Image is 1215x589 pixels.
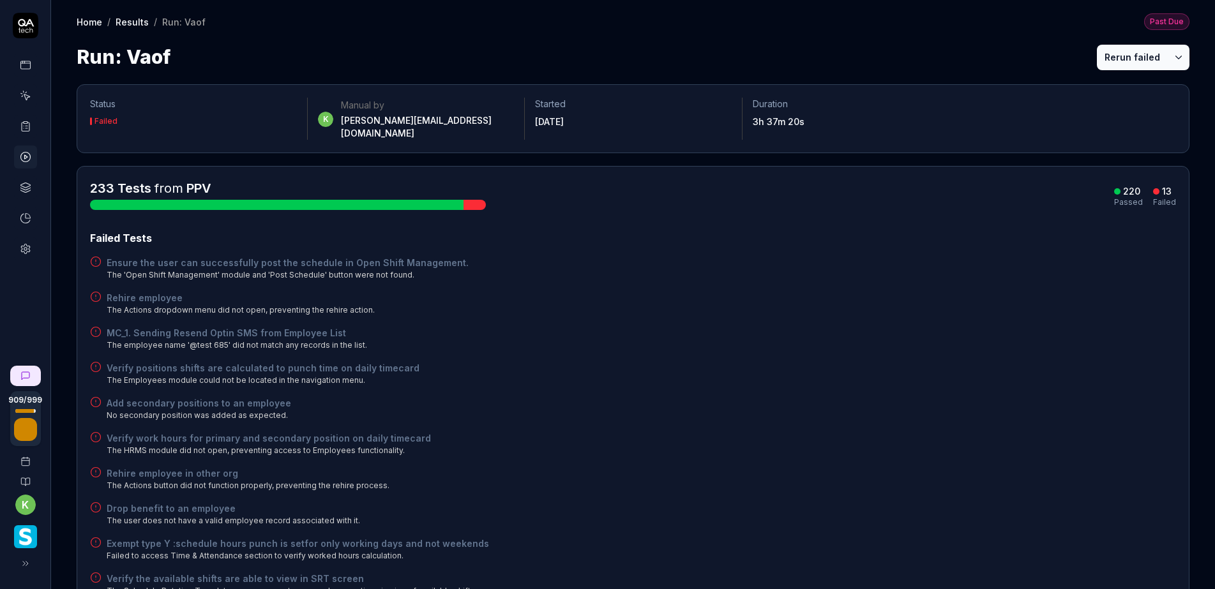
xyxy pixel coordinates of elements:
[90,98,297,110] p: Status
[14,525,37,548] img: Smartlinx Logo
[341,114,514,140] div: [PERSON_NAME][EMAIL_ADDRESS][DOMAIN_NAME]
[107,361,419,375] a: Verify positions shifts are calculated to punch time on daily timecard
[15,495,36,515] button: k
[1097,45,1168,70] button: Rerun failed
[753,98,949,110] p: Duration
[1153,198,1176,206] div: Failed
[116,15,149,28] a: Results
[107,291,375,304] a: Rehire employee
[186,181,211,196] a: PPV
[1123,186,1140,197] div: 220
[107,375,419,386] div: The Employees module could not be located in the navigation menu.
[107,431,431,445] a: Verify work hours for primary and secondary position on daily timecard
[154,15,157,28] div: /
[77,43,170,71] h1: Run: Vaof
[535,116,564,127] time: [DATE]
[107,339,367,351] div: The employee name '@test 685' did not match any records in the list.
[1162,186,1172,197] div: 13
[318,112,333,127] span: k
[107,269,469,281] div: The 'Open Shift Management' module and 'Post Schedule' button were not found.
[753,116,804,127] time: 3h 37m 20s
[107,537,489,550] a: Exempt type Y :schedule hours punch is setfor only working days and not weekends
[107,304,375,316] div: The Actions dropdown menu did not open, preventing the rehire action.
[1114,198,1143,206] div: Passed
[155,181,183,196] span: from
[10,366,41,386] a: New conversation
[1144,13,1189,30] button: Past Due
[94,117,117,125] div: Failed
[5,515,45,551] button: Smartlinx Logo
[107,326,367,339] a: MC_1. Sending Resend Optin SMS from Employee List
[107,515,360,526] div: The user does not have a valid employee record associated with it.
[107,15,110,28] div: /
[90,181,151,196] span: 233 Tests
[77,15,102,28] a: Home
[107,502,360,515] a: Drop benefit to an employee
[107,550,489,562] div: Failed to access Time & Attendance section to verify worked hours calculation.
[162,15,206,28] div: Run: Vaof
[107,256,469,269] a: Ensure the user can successfully post the schedule in Open Shift Management.
[90,230,1176,246] div: Failed Tests
[5,446,45,466] a: Book a call with us
[107,572,477,585] a: Verify the available shifts are able to view in SRT screen
[341,99,514,112] div: Manual by
[5,466,45,487] a: Documentation
[107,480,389,491] div: The Actions button did not function properly, preventing the rehire process.
[535,98,731,110] p: Started
[107,466,389,480] a: Rehire employee in other org
[107,445,431,456] div: The HRMS module did not open, preventing access to Employees functionality.
[107,410,291,421] div: No secondary position was added as expected.
[107,396,291,410] a: Add secondary positions to an employee
[8,396,42,404] span: 909 / 999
